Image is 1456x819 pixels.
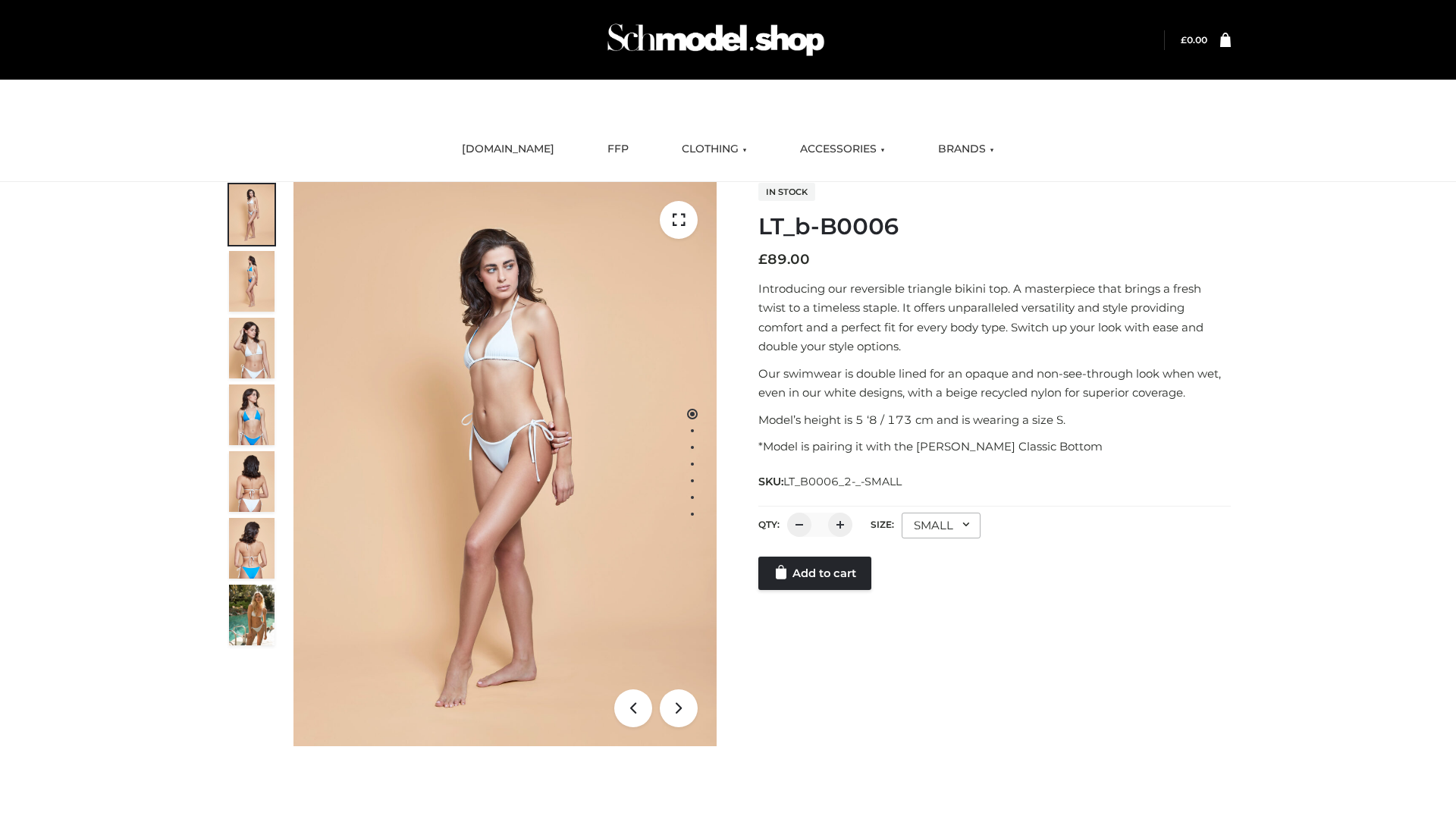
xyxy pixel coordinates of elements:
bdi: 0.00 [1181,34,1207,45]
a: FFP [596,133,640,166]
span: SKU: [758,472,903,491]
label: QTY: [758,519,780,530]
img: ArielClassicBikiniTop_CloudNine_AzureSky_OW114ECO_3-scaled.jpg [229,318,275,378]
p: Model’s height is 5 ‘8 / 173 cm and is wearing a size S. [758,410,1231,430]
a: [DOMAIN_NAME] [450,133,566,166]
a: CLOTHING [670,133,758,166]
img: ArielClassicBikiniTop_CloudNine_AzureSky_OW114ECO_2-scaled.jpg [229,251,275,312]
img: ArielClassicBikiniTop_CloudNine_AzureSky_OW114ECO_8-scaled.jpg [229,518,275,579]
img: ArielClassicBikiniTop_CloudNine_AzureSky_OW114ECO_4-scaled.jpg [229,384,275,445]
span: LT_B0006_2-_-SMALL [783,475,902,488]
img: Arieltop_CloudNine_AzureSky2.jpg [229,585,275,645]
span: In stock [758,183,815,201]
img: ArielClassicBikiniTop_CloudNine_AzureSky_OW114ECO_7-scaled.jpg [229,451,275,512]
img: Schmodel Admin 964 [602,10,830,70]
p: *Model is pairing it with the [PERSON_NAME] Classic Bottom [758,437,1231,457]
a: £0.00 [1181,34,1207,45]
img: ArielClassicBikiniTop_CloudNine_AzureSky_OW114ECO_1-scaled.jpg [229,184,275,245]
h1: LT_b-B0006 [758,213,1231,240]
bdi: 89.00 [758,251,810,268]
span: £ [758,251,767,268]
a: BRANDS [927,133,1006,166]
label: Size: [871,519,894,530]
a: ACCESSORIES [789,133,896,166]
img: ArielClassicBikiniTop_CloudNine_AzureSky_OW114ECO_1 [293,182,717,746]
a: Add to cart [758,557,871,590]
p: Our swimwear is double lined for an opaque and non-see-through look when wet, even in our white d... [758,364,1231,403]
div: SMALL [902,513,981,538]
p: Introducing our reversible triangle bikini top. A masterpiece that brings a fresh twist to a time... [758,279,1231,356]
span: £ [1181,34,1187,45]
